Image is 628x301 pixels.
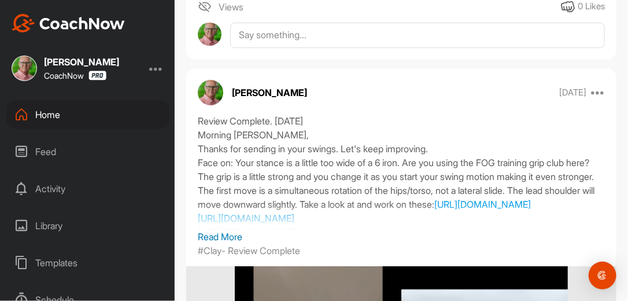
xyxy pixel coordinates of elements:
div: Open Intercom Messenger [589,262,616,289]
img: avatar [198,23,221,46]
p: [PERSON_NAME] [232,86,307,100]
div: Review Complete. [DATE] Morning [PERSON_NAME], Thanks for sending in your swings. Let's keep impr... [198,114,605,230]
p: [DATE] [560,87,587,98]
img: CoachNow Pro [88,71,106,80]
img: CoachNow [12,14,125,32]
div: Activity [6,174,169,203]
a: [URL][DOMAIN_NAME] [434,199,531,210]
div: Templates [6,248,169,277]
div: CoachNow [44,71,106,80]
img: avatar [198,80,223,105]
div: Library [6,211,169,240]
img: square_6ab801a82ed2aee2fbfac5bb68403784.jpg [12,56,37,81]
p: #Clay- Review Complete [198,244,300,258]
p: Read More [198,230,605,244]
div: Home [6,100,169,129]
div: Feed [6,137,169,166]
div: [PERSON_NAME] [44,57,119,67]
